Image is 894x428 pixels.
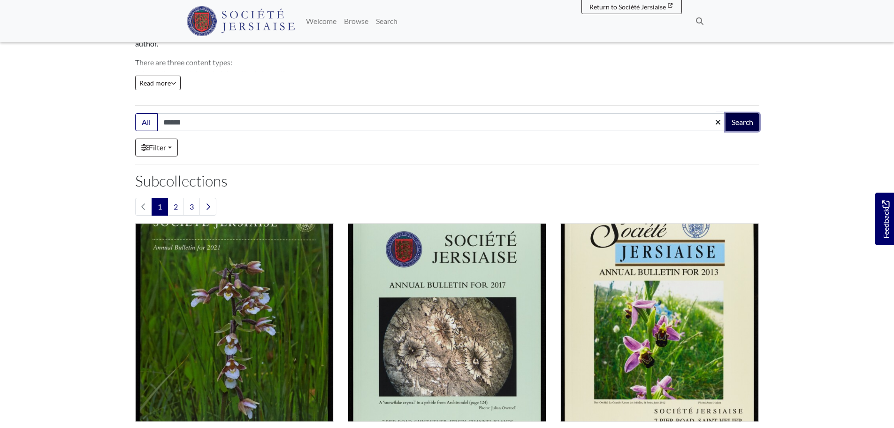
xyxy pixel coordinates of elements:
a: Browse [340,12,372,31]
p: There are three content types: Information: contains administrative information. Reports: contain... [135,57,759,102]
a: Search [372,12,401,31]
a: Would you like to provide feedback? [875,193,894,245]
img: Volume 33 (2021 - 2024) [135,223,334,422]
a: Société Jersiaise logo [187,4,295,39]
a: Goto page 3 [183,198,200,216]
span: Read more [139,79,176,87]
a: Next page [199,198,216,216]
li: Previous page [135,198,152,216]
nav: pagination [135,198,759,216]
a: Goto page 2 [168,198,184,216]
button: All [135,113,158,131]
span: Return to Société Jersiaise [589,3,666,11]
img: Société Jersiaise [187,6,295,36]
button: Search [726,113,759,131]
h2: Subcollections [135,172,759,190]
button: Read all of the content [135,76,181,90]
input: Search this collection... [157,113,726,131]
img: Volume 31 (2013 - 2016) [560,223,759,422]
span: Goto page 1 [152,198,168,216]
a: Welcome [302,12,340,31]
img: Volume 32 (2017 - 2020) [348,223,546,422]
a: Filter [135,139,178,156]
span: Feedback [880,200,891,238]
